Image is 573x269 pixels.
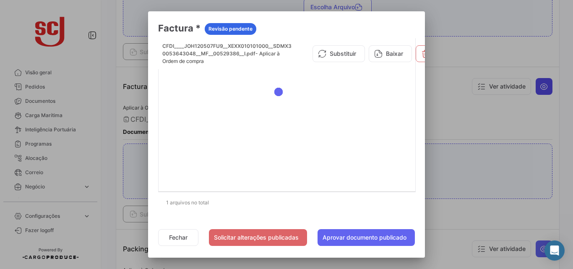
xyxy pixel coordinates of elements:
[313,45,365,62] button: Substituir
[209,229,307,246] button: Solicitar alterações publicadas
[369,45,412,62] button: Baixar
[162,43,292,57] span: CFDI____JOH120507FU9__XEXX010101000__SDMX3 0053643048__MF__00529386__I.pdf
[318,229,415,246] button: Aprovar documento publicado
[158,21,415,35] h3: Factura *
[158,229,198,246] button: Fechar
[158,192,415,213] div: 1 arquivos no total
[544,240,565,261] div: Abrir Intercom Messenger
[208,25,253,33] span: Revisão pendente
